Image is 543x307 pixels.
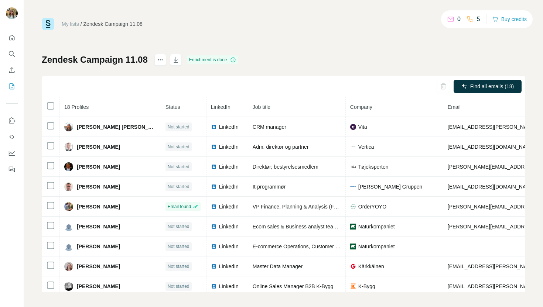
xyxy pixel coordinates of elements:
img: Avatar [64,162,73,171]
img: Avatar [64,202,73,211]
span: LinkedIn [211,104,230,110]
span: Not started [168,223,189,230]
img: company-logo [350,283,356,289]
button: Buy credits [492,14,527,24]
button: actions [154,54,166,66]
span: Online Sales Manager B2B K-Bygg [253,283,334,289]
button: Feedback [6,163,18,176]
img: company-logo [350,124,356,130]
button: Find all emails (18) [454,80,522,93]
span: Master Data Manager [253,263,303,269]
span: Email [448,104,461,110]
span: LinkedIn [219,143,239,151]
img: company-logo [350,144,356,150]
span: Not started [168,183,189,190]
span: Not started [168,163,189,170]
img: Surfe Logo [42,18,54,30]
img: LinkedIn logo [211,204,217,210]
span: Tøjeksperten [358,163,389,170]
span: Not started [168,263,189,270]
span: VP Finance, Planning & Analysis (FP&A) [253,204,346,210]
span: [PERSON_NAME] [77,243,120,250]
span: [PERSON_NAME] [77,263,120,270]
img: company-logo [350,224,356,230]
span: [EMAIL_ADDRESS][DOMAIN_NAME] [448,184,535,190]
li: / [81,20,82,28]
img: Avatar [64,123,73,131]
span: LinkedIn [219,283,239,290]
div: Zendesk Campaign 11.08 [83,20,143,28]
img: LinkedIn logo [211,244,217,249]
span: [PERSON_NAME] [77,143,120,151]
span: [PERSON_NAME] [PERSON_NAME] [77,123,156,131]
img: LinkedIn logo [211,124,217,130]
span: Not started [168,144,189,150]
span: [PERSON_NAME] [77,283,120,290]
span: Direktør; bestyrelsesmedlem [253,164,318,170]
span: It-programmør [253,184,286,190]
img: Avatar [6,7,18,19]
span: Vertica [358,143,374,151]
span: [EMAIL_ADDRESS][DOMAIN_NAME] [448,144,535,150]
img: LinkedIn logo [211,184,217,190]
span: Status [165,104,180,110]
p: 0 [457,15,461,24]
div: Enrichment is done [187,55,238,64]
img: company-logo [350,263,356,269]
span: CRM manager [253,124,286,130]
img: LinkedIn logo [211,263,217,269]
img: company-logo [350,244,356,249]
img: LinkedIn logo [211,283,217,289]
img: LinkedIn logo [211,164,217,170]
span: Not started [168,243,189,250]
span: LinkedIn [219,123,239,131]
img: Avatar [64,282,73,291]
h1: Zendesk Campaign 11.08 [42,54,148,66]
span: Company [350,104,372,110]
span: Not started [168,124,189,130]
button: Dashboard [6,146,18,160]
span: LinkedIn [219,163,239,170]
img: company-logo [350,186,356,187]
button: My lists [6,80,18,93]
img: company-logo [350,164,356,170]
span: E-commerce Operations, Customer Service & IT [253,244,363,249]
span: Naturkompaniet [358,223,395,230]
span: Naturkompaniet [358,243,395,250]
img: Avatar [64,222,73,231]
p: 5 [477,15,480,24]
img: Avatar [64,182,73,191]
span: Ecom sales & Business analyst team lead [253,224,349,230]
img: LinkedIn logo [211,144,217,150]
span: Find all emails (18) [470,83,514,90]
span: LinkedIn [219,223,239,230]
span: K-Bygg [358,283,375,290]
span: Kärkkäinen [358,263,384,270]
button: Enrich CSV [6,63,18,77]
span: OrderYOYO [358,203,386,210]
span: Email found [168,203,191,210]
span: Not started [168,283,189,290]
a: My lists [62,21,79,27]
span: LinkedIn [219,263,239,270]
img: Avatar [64,262,73,271]
button: Use Surfe on LinkedIn [6,114,18,127]
img: Avatar [64,142,73,151]
button: Quick start [6,31,18,44]
span: [PERSON_NAME] [77,203,120,210]
span: [PERSON_NAME] Gruppen [358,183,423,190]
span: Job title [253,104,270,110]
img: LinkedIn logo [211,224,217,230]
span: Vita [358,123,367,131]
img: company-logo [350,204,356,210]
button: Use Surfe API [6,130,18,144]
span: LinkedIn [219,243,239,250]
span: 18 Profiles [64,104,89,110]
span: [PERSON_NAME] [77,183,120,190]
img: Avatar [64,242,73,251]
span: LinkedIn [219,183,239,190]
span: LinkedIn [219,203,239,210]
span: [PERSON_NAME] [77,223,120,230]
span: [PERSON_NAME] [77,163,120,170]
button: Search [6,47,18,61]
